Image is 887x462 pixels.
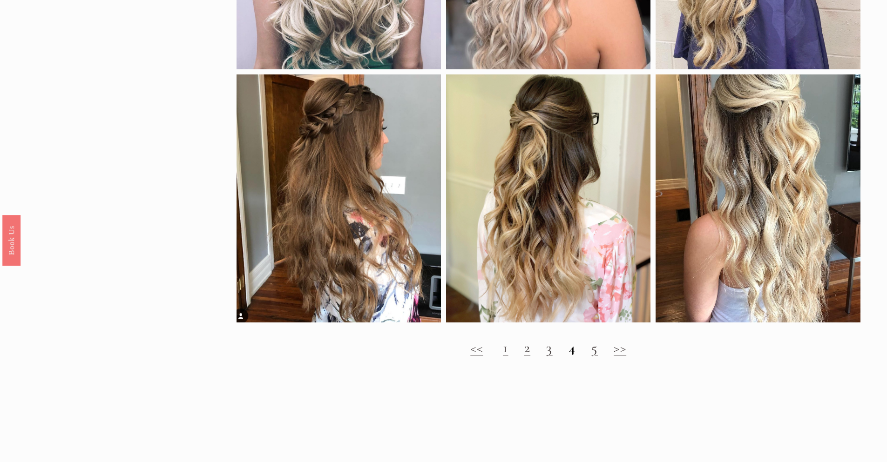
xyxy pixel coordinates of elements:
[503,339,508,356] a: 1
[2,214,20,265] a: Book Us
[591,339,598,356] a: 5
[569,339,576,356] strong: 4
[470,339,483,356] a: <<
[524,339,531,356] a: 2
[546,339,553,356] a: 3
[614,339,626,356] a: >>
